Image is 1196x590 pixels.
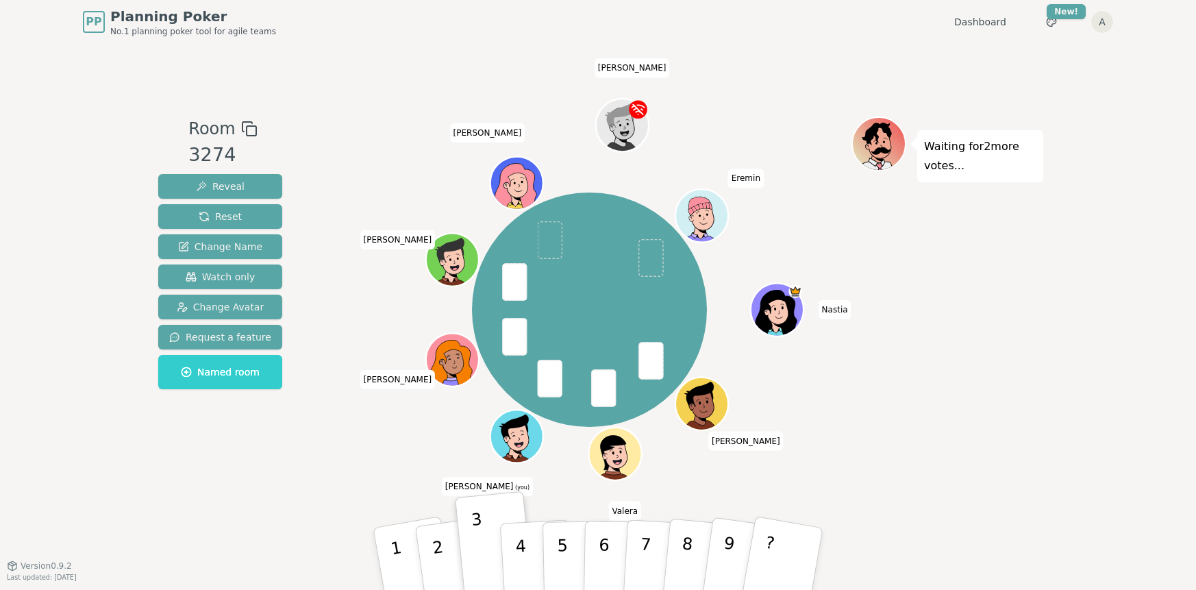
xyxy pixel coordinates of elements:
span: No.1 planning poker tool for agile teams [110,26,276,37]
span: Planning Poker [110,7,276,26]
span: Change Avatar [177,300,264,314]
span: Nastia is the host [788,284,801,297]
p: 3 [471,510,488,585]
span: Click to change your name [450,123,525,142]
span: Room [188,116,235,141]
span: Reveal [196,180,245,193]
span: Click to change your name [819,300,851,319]
button: Watch only [158,265,282,289]
span: Click to change your name [708,431,784,450]
span: (you) [514,484,530,491]
div: New! [1047,4,1086,19]
button: Change Name [158,234,282,259]
button: Named room [158,355,282,389]
span: Click to change your name [608,501,641,520]
span: Version 0.9.2 [21,561,72,571]
span: Request a feature [169,330,271,344]
span: Last updated: [DATE] [7,574,77,581]
div: 3274 [188,141,257,169]
span: Click to change your name [360,370,436,389]
button: Reveal [158,174,282,199]
span: Click to change your name [360,230,436,249]
span: Click to change your name [728,169,764,188]
span: PP [86,14,101,30]
button: Reset [158,204,282,229]
span: Click to change your name [595,58,670,77]
span: Named room [181,365,260,379]
span: Watch only [186,270,256,284]
button: Click to change your avatar [491,411,541,461]
a: PPPlanning PokerNo.1 planning poker tool for agile teams [83,7,276,37]
a: Dashboard [954,15,1006,29]
button: Request a feature [158,325,282,349]
button: New! [1039,10,1064,34]
span: Click to change your name [442,477,533,496]
p: Waiting for 2 more votes... [924,137,1036,175]
button: Version0.9.2 [7,561,72,571]
button: Change Avatar [158,295,282,319]
span: Reset [199,210,242,223]
button: A [1091,11,1113,33]
span: Change Name [178,240,262,254]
